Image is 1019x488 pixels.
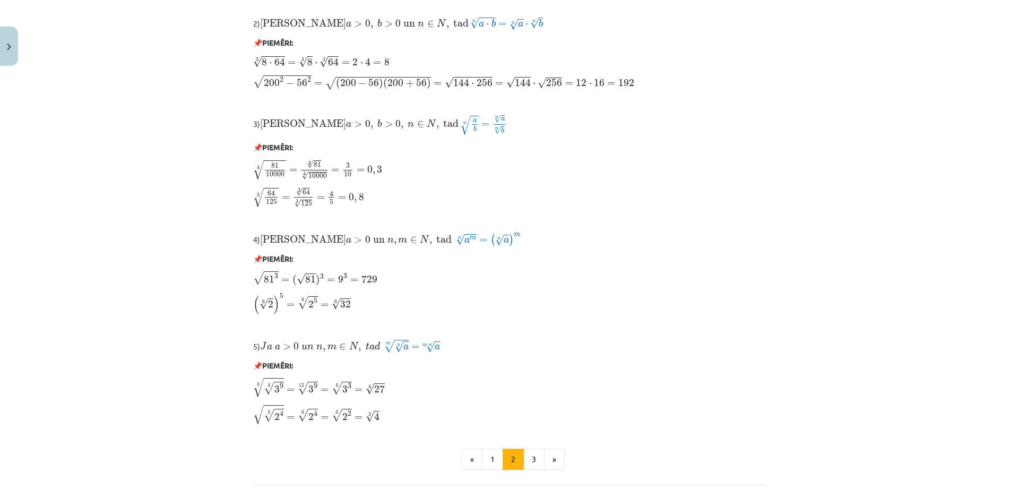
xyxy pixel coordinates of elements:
[346,238,351,243] span: a
[307,58,313,66] span: 8
[495,82,503,86] span: =
[410,237,417,243] span: ∈
[518,22,523,27] span: a
[355,388,362,392] span: =
[498,22,506,27] span: =
[479,22,484,27] span: a
[385,121,393,127] span: >
[267,191,275,196] span: 64
[435,345,440,350] span: a
[253,232,766,247] p: 4)
[366,411,374,422] span: √
[316,275,320,286] span: )
[501,128,504,134] span: b
[377,19,382,27] span: b
[317,196,325,200] span: =
[314,162,321,167] span: 81
[477,79,493,87] span: 256
[343,273,347,279] span: 3
[377,166,382,173] span: 3
[253,114,766,135] p: 3)
[253,360,766,371] p: 📌
[296,188,303,196] span: √
[280,383,283,389] span: 9
[365,120,370,127] span: 0
[349,342,359,349] span: N
[462,449,482,470] button: «
[260,119,346,127] span: [PERSON_NAME]
[395,20,401,27] span: 0
[253,271,264,284] span: √
[443,119,459,127] span: tad
[332,409,342,422] span: √
[320,274,324,279] span: 3
[253,75,264,88] span: √
[253,405,264,424] span: √
[260,342,267,350] span: J
[504,238,509,243] span: a
[373,61,381,65] span: =
[394,239,396,245] span: ,
[546,79,562,87] span: 256
[264,276,274,283] span: 81
[321,303,329,307] span: =
[594,79,605,87] span: 16
[299,56,307,67] span: √
[327,345,336,350] span: m
[303,190,310,195] span: 64
[377,119,382,127] span: b
[354,21,362,27] span: >
[370,23,373,29] span: ,
[473,126,477,132] span: b
[280,410,283,416] span: 4
[274,58,285,66] span: 64
[346,22,351,27] span: a
[379,78,383,89] span: )
[342,413,348,421] span: 2
[374,385,385,393] span: 27
[307,345,314,350] span: n
[422,344,427,347] span: m
[607,82,615,86] span: =
[354,197,357,202] span: ,
[338,196,346,200] span: =
[264,409,274,422] span: √
[301,345,307,350] span: u
[315,62,317,65] span: ⋅
[482,449,503,470] button: 1
[308,301,314,308] span: 2
[262,58,267,66] span: 8
[321,388,329,392] span: =
[267,345,272,350] span: a
[308,173,327,178] span: 10000
[287,416,295,420] span: =
[253,160,264,179] span: √
[403,22,415,27] span: un
[490,234,495,246] span: (
[354,121,362,127] span: >
[398,238,407,243] span: m
[473,119,477,123] span: a
[281,278,289,282] span: =
[589,83,592,86] span: ⋅
[275,345,280,350] span: a
[418,22,424,27] span: n
[360,62,363,65] span: ⋅
[266,199,277,204] span: 125
[350,278,358,282] span: =
[436,124,439,129] span: ,
[453,79,469,87] span: 144
[481,123,489,127] span: =
[274,386,280,393] span: 3
[434,82,442,86] span: =
[260,298,268,310] span: √
[340,301,351,308] span: 32
[539,19,543,27] span: b
[332,382,342,395] span: √
[314,383,317,389] span: 9
[253,16,766,30] p: 2)
[429,239,432,245] span: ,
[308,386,314,393] span: 3
[266,172,284,177] span: 10000
[253,253,766,264] p: 📌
